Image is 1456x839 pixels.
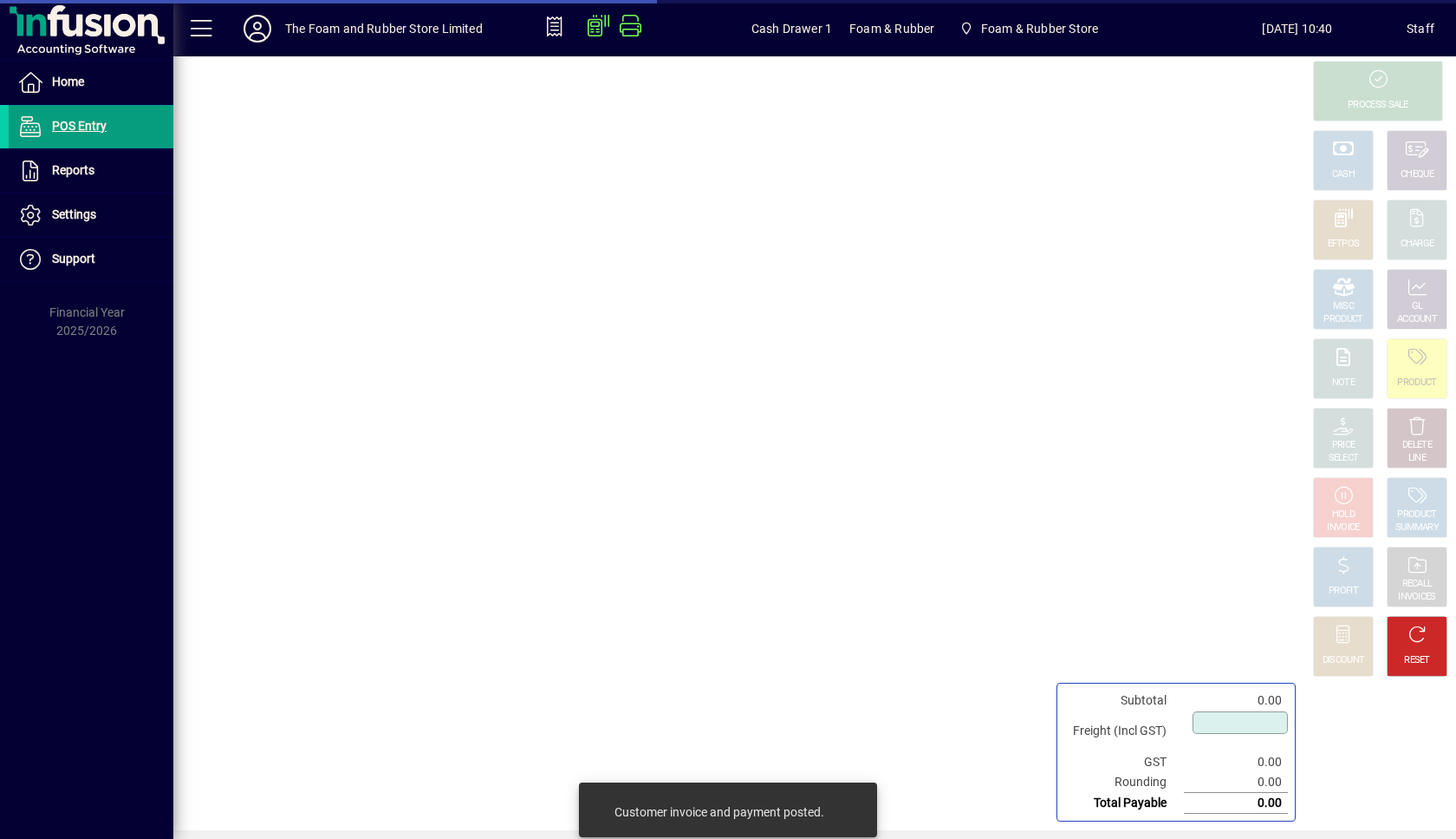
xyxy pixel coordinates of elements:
td: Freight (Incl GST) [1064,711,1184,752]
span: [DATE] 10:40 [1188,15,1407,43]
button: Profile [230,13,285,44]
div: PRODUCT [1397,508,1436,521]
div: PRODUCT [1397,377,1436,390]
div: GL [1412,300,1423,313]
div: CASH [1332,168,1355,181]
td: Total Payable [1064,793,1184,814]
a: Settings [9,193,173,237]
a: Home [9,61,173,104]
td: Rounding [1064,772,1184,793]
div: SELECT [1329,452,1359,465]
div: CHEQUE [1401,168,1433,181]
span: Settings [52,207,96,221]
td: 0.00 [1184,691,1288,711]
a: Support [9,238,173,281]
div: HOLD [1332,508,1355,521]
td: Subtotal [1064,691,1184,711]
div: EFTPOS [1328,238,1360,251]
div: PRODUCT [1323,313,1362,326]
div: Staff [1407,15,1434,43]
div: SUMMARY [1395,521,1439,534]
div: Customer invoice and payment posted. [614,803,824,821]
div: CHARGE [1401,238,1434,251]
span: Home [52,75,84,88]
div: MISC [1333,300,1354,313]
span: Reports [52,163,94,177]
td: 0.00 [1184,772,1288,793]
span: Support [52,252,95,265]
div: DELETE [1402,439,1432,452]
div: PROCESS SALE [1348,99,1408,112]
td: 0.00 [1184,752,1288,772]
div: LINE [1408,452,1426,465]
span: Foam & Rubber [849,15,934,43]
div: NOTE [1332,377,1355,390]
div: RESET [1404,654,1430,667]
a: Reports [9,149,173,193]
div: PRICE [1332,439,1355,452]
div: INVOICES [1398,591,1435,604]
span: POS Entry [52,119,107,133]
div: ACCOUNT [1397,313,1437,326]
div: INVOICE [1327,521,1359,534]
span: Foam & Rubber Store [981,15,1098,43]
div: The Foam and Rubber Store Limited [285,15,483,43]
div: DISCOUNT [1323,654,1364,667]
td: 0.00 [1184,793,1288,814]
td: GST [1064,752,1184,772]
div: PROFIT [1329,585,1358,598]
div: RECALL [1402,578,1433,591]
span: Foam & Rubber Store [952,13,1105,44]
span: Cash Drawer 1 [751,15,832,43]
